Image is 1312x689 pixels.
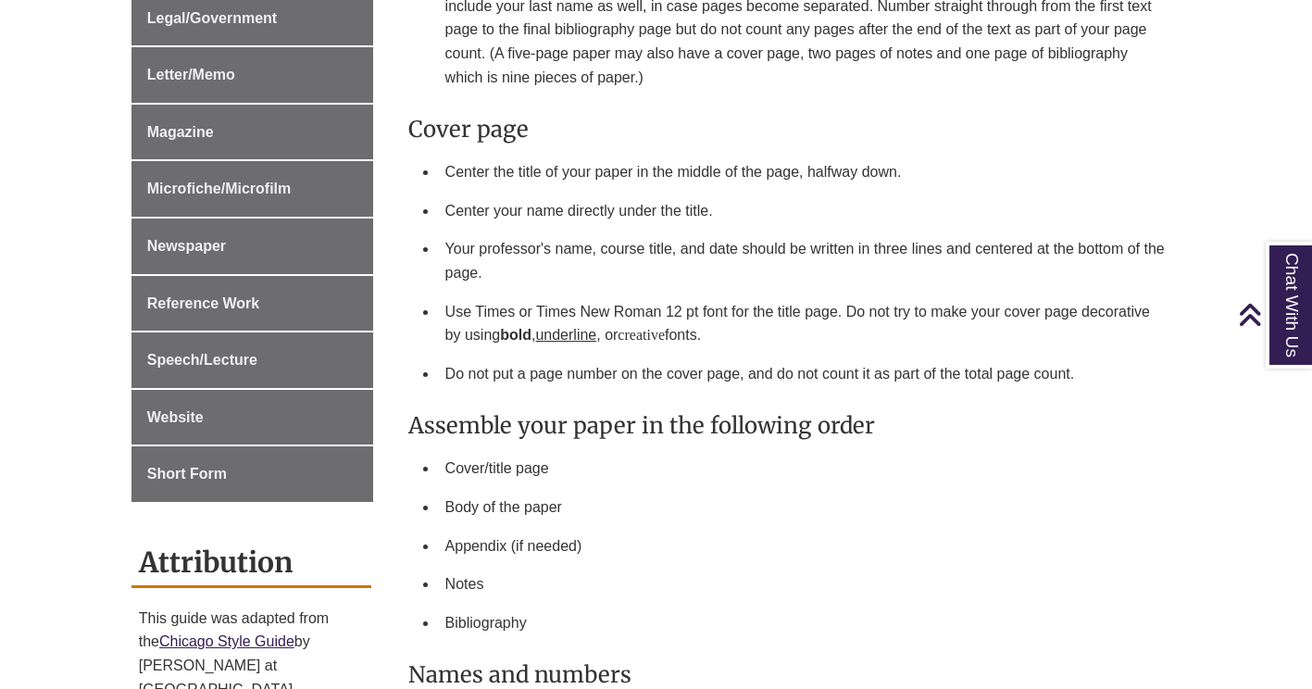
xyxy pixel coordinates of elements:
[131,446,373,502] a: Short Form
[131,276,373,332] a: Reference Work
[147,352,257,368] span: Speech/Lecture
[131,390,373,445] a: Website
[147,238,226,254] span: Newspaper
[438,230,1174,292] li: Your professor's name, course title, and date should be written in three lines and centered at th...
[147,466,227,482] span: Short Form
[438,527,1174,566] li: Appendix (if needed)
[131,539,371,588] h2: Attribution
[147,295,260,311] span: Reference Work
[1238,302,1307,327] a: Back to Top
[438,355,1174,394] li: Do not put a page number on the cover page, and do not count it as part of the total page count.
[438,449,1174,488] li: Cover/title page
[131,332,373,388] a: Speech/Lecture
[408,411,1174,440] h3: Assemble your paper in the following order
[618,327,665,343] span: creative
[438,488,1174,527] li: Body of the paper
[147,10,277,26] span: Legal/Government
[147,67,235,82] span: Letter/Memo
[535,327,596,343] span: underline
[131,161,373,217] a: Microfiche/Microfilm
[131,219,373,274] a: Newspaper
[159,633,294,649] a: Chicago Style Guide
[131,105,373,160] a: Magazine
[147,124,214,140] span: Magazine
[438,604,1174,643] li: Bibliography
[500,327,531,343] strong: bold
[147,409,204,425] span: Website
[438,153,1174,192] li: Center the title of your paper in the middle of the page, halfway down.
[438,565,1174,604] li: Notes
[408,660,1174,689] h3: Names and numbers
[438,192,1174,231] li: Center your name directly under the title.
[408,115,1174,144] h3: Cover page
[438,293,1174,355] li: Use Times or Times New Roman 12 pt font for the title page. Do not try to make your cover page de...
[147,181,292,196] span: Microfiche/Microfilm
[131,47,373,103] a: Letter/Memo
